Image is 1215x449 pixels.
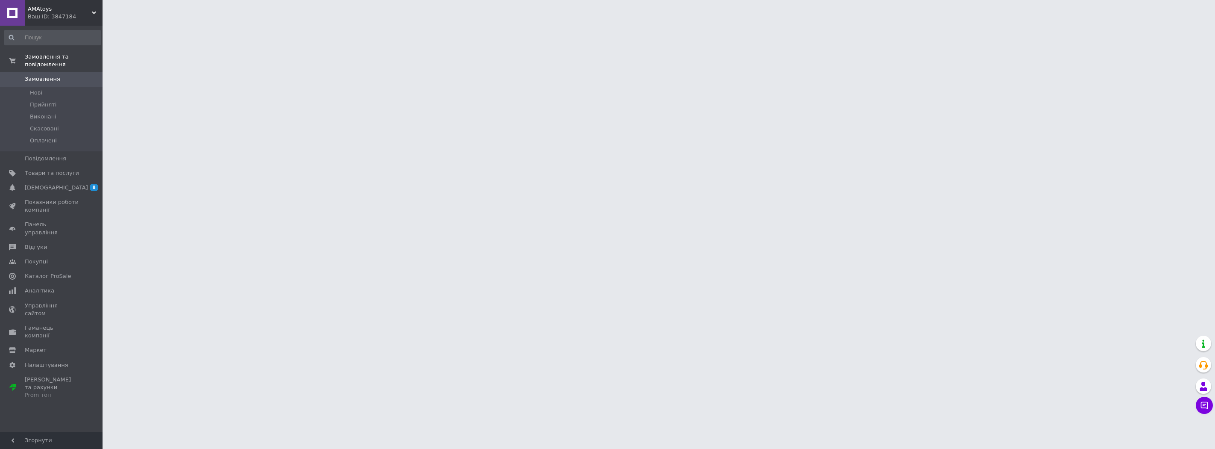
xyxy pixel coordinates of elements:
span: Гаманець компанії [25,324,79,340]
span: [PERSON_NAME] та рахунки [25,376,79,399]
span: AMAtoys [28,5,92,13]
span: 8 [90,184,98,191]
span: Замовлення та повідомлення [25,53,103,68]
span: Замовлення [25,75,60,83]
span: Показники роботи компанії [25,198,79,214]
span: Повідомлення [25,155,66,162]
span: Товари та послуги [25,169,79,177]
div: Ваш ID: 3847184 [28,13,103,21]
input: Пошук [4,30,101,45]
span: Скасовані [30,125,59,133]
span: Оплачені [30,137,57,145]
div: Prom топ [25,391,79,399]
span: Виконані [30,113,56,121]
button: Чат з покупцем [1196,397,1213,414]
span: Аналітика [25,287,54,295]
span: Нові [30,89,42,97]
span: Каталог ProSale [25,272,71,280]
span: Налаштування [25,361,68,369]
span: [DEMOGRAPHIC_DATA] [25,184,88,192]
span: Маркет [25,346,47,354]
span: Панель управління [25,221,79,236]
span: Відгуки [25,243,47,251]
span: Прийняті [30,101,56,109]
span: Управління сайтом [25,302,79,317]
span: Покупці [25,258,48,266]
